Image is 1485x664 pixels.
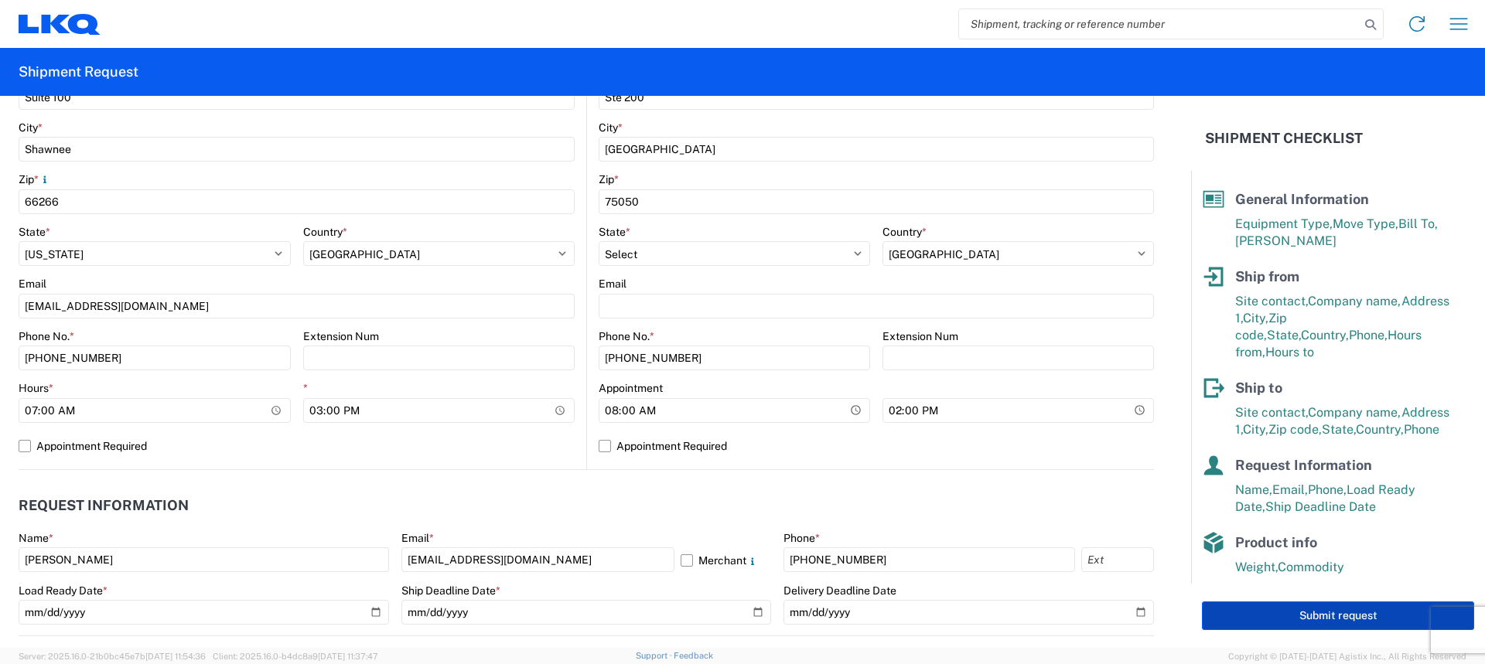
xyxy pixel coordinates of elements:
label: Zip [599,172,619,186]
span: Copyright © [DATE]-[DATE] Agistix Inc., All Rights Reserved [1228,649,1466,663]
label: City [19,121,43,135]
span: Client: 2025.16.0-b4dc8a9 [213,652,378,661]
span: Phone, [1308,482,1347,497]
button: Submit request [1202,601,1474,630]
label: Country [303,225,347,239]
span: Weight, [1235,560,1278,574]
label: Delivery Deadline Date [783,584,896,598]
span: Server: 2025.16.0-21b0bc45e7b [19,652,206,661]
span: City, [1243,311,1268,325]
label: Email [401,531,434,545]
h2: Request Information [19,498,189,513]
span: Equipment Type, [1235,216,1333,231]
input: Shipment, tracking or reference number [959,9,1360,39]
a: Support [636,651,674,660]
span: Request Information [1235,457,1372,473]
span: [DATE] 11:37:47 [318,652,378,661]
span: Move Type, [1333,216,1398,231]
span: Company name, [1308,294,1401,308]
label: Country [882,225,927,239]
span: Commodity [1278,560,1344,574]
h2: Shipment Checklist [1205,129,1363,148]
label: Extension Num [882,329,958,343]
label: Ship Deadline Date [401,584,500,598]
span: Hours to [1265,345,1314,359]
span: City, [1243,422,1268,437]
span: Site contact, [1235,405,1308,420]
label: Zip [19,172,51,186]
span: State, [1267,328,1301,342]
label: Load Ready Date [19,584,108,598]
span: Country, [1301,328,1349,342]
span: Name, [1235,482,1272,497]
label: State [599,225,630,239]
span: Phone, [1349,328,1388,342]
span: [PERSON_NAME] [1235,233,1336,248]
label: Appointment Required [19,434,575,458]
label: Merchant [681,547,772,572]
span: Email, [1272,482,1308,497]
label: Email [599,277,626,291]
label: Phone No. [19,329,74,343]
span: Zip code, [1268,422,1322,437]
span: Phone [1404,422,1439,437]
label: City [599,121,623,135]
span: General Information [1235,191,1369,207]
span: Site contact, [1235,294,1308,308]
label: State [19,225,50,239]
span: Ship from [1235,268,1299,284]
a: Feedback [674,651,713,660]
label: Appointment [599,381,663,395]
label: Name [19,531,53,545]
span: State, [1322,422,1356,437]
label: Hours [19,381,53,395]
span: Product info [1235,534,1317,550]
span: Bill To, [1398,216,1438,231]
label: Phone [783,531,820,545]
input: Ext [1081,547,1154,572]
label: Email [19,277,46,291]
span: [DATE] 11:54:36 [145,652,206,661]
h2: Shipment Request [19,63,138,81]
span: Ship to [1235,380,1282,396]
label: Phone No. [599,329,654,343]
span: Country, [1356,422,1404,437]
label: Appointment Required [599,434,1154,458]
label: Extension Num [303,329,379,343]
span: Ship Deadline Date [1265,499,1376,514]
span: Company name, [1308,405,1401,420]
